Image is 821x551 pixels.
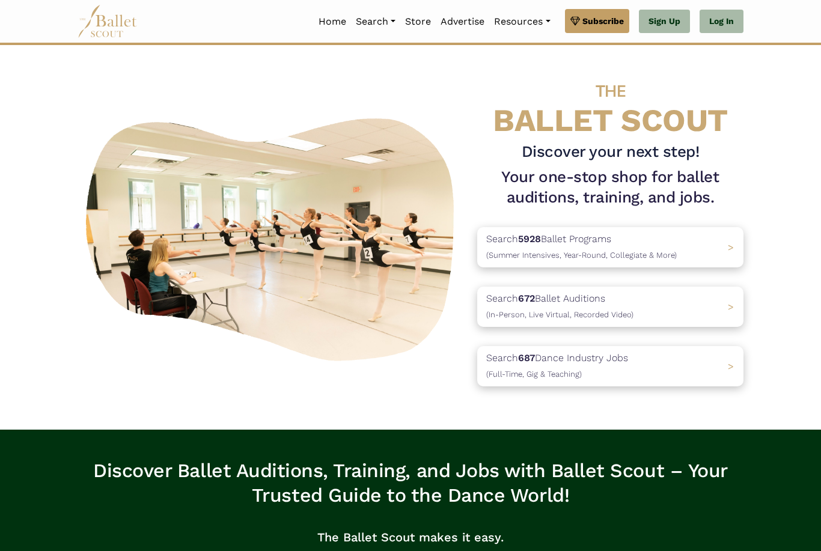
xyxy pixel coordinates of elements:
h3: Discover your next step! [477,142,743,162]
span: (Summer Intensives, Year-Round, Collegiate & More) [486,251,677,260]
a: Subscribe [565,9,629,33]
h3: Discover Ballet Auditions, Training, and Jobs with Ballet Scout – Your Trusted Guide to the Dance... [78,458,743,508]
h4: BALLET SCOUT [477,69,743,137]
a: Advertise [436,9,489,34]
span: > [728,361,734,372]
span: (Full-Time, Gig & Teaching) [486,370,582,379]
a: Search5928Ballet Programs(Summer Intensives, Year-Round, Collegiate & More)> [477,227,743,267]
p: Search Ballet Programs [486,231,677,262]
img: gem.svg [570,14,580,28]
a: Sign Up [639,10,690,34]
p: Search Ballet Auditions [486,291,633,321]
a: Log In [700,10,743,34]
b: 5928 [518,233,541,245]
span: > [728,301,734,312]
span: THE [596,81,626,101]
a: Search [351,9,400,34]
b: 672 [518,293,535,304]
span: (In-Person, Live Virtual, Recorded Video) [486,310,633,319]
a: Store [400,9,436,34]
h1: Your one-stop shop for ballet auditions, training, and jobs. [477,167,743,208]
span: Subscribe [582,14,624,28]
p: Search Dance Industry Jobs [486,350,628,381]
span: > [728,242,734,253]
a: Resources [489,9,555,34]
a: Search687Dance Industry Jobs(Full-Time, Gig & Teaching) > [477,346,743,386]
img: A group of ballerinas talking to each other in a ballet studio [78,107,468,367]
a: Home [314,9,351,34]
a: Search672Ballet Auditions(In-Person, Live Virtual, Recorded Video) > [477,287,743,327]
b: 687 [518,352,535,364]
